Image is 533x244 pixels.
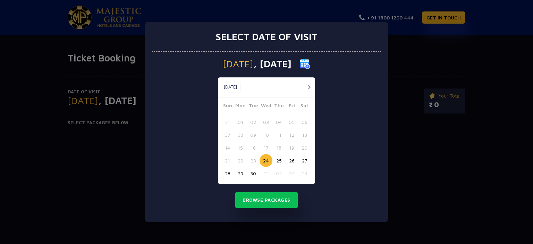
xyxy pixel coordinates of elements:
button: 27 [298,154,311,167]
span: Wed [260,102,272,111]
button: 22 [234,154,247,167]
button: 17 [260,141,272,154]
button: 16 [247,141,260,154]
span: Sat [298,102,311,111]
span: Sun [221,102,234,111]
button: 24 [260,154,272,167]
button: 02 [247,116,260,128]
button: 25 [272,154,285,167]
span: Tue [247,102,260,111]
button: 02 [272,167,285,180]
button: 11 [272,128,285,141]
button: 31 [221,116,234,128]
button: 07 [221,128,234,141]
button: 01 [234,116,247,128]
button: 20 [298,141,311,154]
span: , [DATE] [253,59,291,69]
span: [DATE] [223,59,253,69]
button: 14 [221,141,234,154]
button: 13 [298,128,311,141]
button: 04 [272,116,285,128]
button: 10 [260,128,272,141]
button: 08 [234,128,247,141]
button: 09 [247,128,260,141]
button: 06 [298,116,311,128]
h3: Select date of visit [215,31,318,43]
button: 29 [234,167,247,180]
button: 28 [221,167,234,180]
img: calender icon [300,59,310,69]
button: 21 [221,154,234,167]
button: Browse Packages [235,192,298,208]
button: 05 [285,116,298,128]
button: 30 [247,167,260,180]
button: 03 [285,167,298,180]
button: 03 [260,116,272,128]
button: 18 [272,141,285,154]
button: 04 [298,167,311,180]
button: 19 [285,141,298,154]
span: Mon [234,102,247,111]
button: 26 [285,154,298,167]
button: 23 [247,154,260,167]
span: Fri [285,102,298,111]
button: 01 [260,167,272,180]
button: [DATE] [220,82,241,92]
button: 12 [285,128,298,141]
button: 15 [234,141,247,154]
span: Thu [272,102,285,111]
